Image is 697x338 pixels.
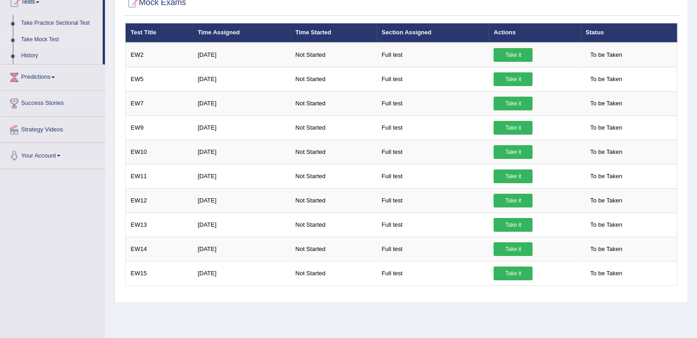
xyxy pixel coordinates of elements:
[494,218,532,232] a: Take it
[0,143,105,166] a: Your Account
[377,43,489,67] td: Full test
[192,164,290,188] td: [DATE]
[17,48,103,64] a: History
[290,164,376,188] td: Not Started
[290,43,376,67] td: Not Started
[494,145,532,159] a: Take it
[192,67,290,91] td: [DATE]
[192,261,290,285] td: [DATE]
[126,213,193,237] td: EW13
[192,91,290,115] td: [DATE]
[0,117,105,140] a: Strategy Videos
[290,213,376,237] td: Not Started
[126,261,193,285] td: EW15
[586,267,627,280] span: To be Taken
[126,140,193,164] td: EW10
[494,169,532,183] a: Take it
[377,188,489,213] td: Full test
[126,43,193,67] td: EW2
[586,72,627,86] span: To be Taken
[290,67,376,91] td: Not Started
[586,121,627,135] span: To be Taken
[290,115,376,140] td: Not Started
[192,188,290,213] td: [DATE]
[192,115,290,140] td: [DATE]
[377,164,489,188] td: Full test
[377,67,489,91] td: Full test
[581,23,677,43] th: Status
[192,237,290,261] td: [DATE]
[494,267,532,280] a: Take it
[586,48,627,62] span: To be Taken
[126,91,193,115] td: EW7
[586,97,627,110] span: To be Taken
[586,194,627,207] span: To be Taken
[126,23,193,43] th: Test Title
[290,261,376,285] td: Not Started
[126,67,193,91] td: EW5
[494,121,532,135] a: Take it
[192,213,290,237] td: [DATE]
[494,48,532,62] a: Take it
[17,32,103,48] a: Take Mock Test
[377,261,489,285] td: Full test
[192,43,290,67] td: [DATE]
[290,140,376,164] td: Not Started
[586,145,627,159] span: To be Taken
[290,23,376,43] th: Time Started
[377,140,489,164] td: Full test
[494,72,532,86] a: Take it
[0,91,105,114] a: Success Stories
[377,115,489,140] td: Full test
[377,237,489,261] td: Full test
[17,15,103,32] a: Take Practice Sectional Test
[192,140,290,164] td: [DATE]
[494,194,532,207] a: Take it
[494,242,532,256] a: Take it
[290,237,376,261] td: Not Started
[586,218,627,232] span: To be Taken
[377,91,489,115] td: Full test
[126,115,193,140] td: EW9
[586,242,627,256] span: To be Taken
[192,23,290,43] th: Time Assigned
[494,97,532,110] a: Take it
[290,188,376,213] td: Not Started
[126,237,193,261] td: EW14
[126,164,193,188] td: EW11
[488,23,580,43] th: Actions
[377,213,489,237] td: Full test
[290,91,376,115] td: Not Started
[126,188,193,213] td: EW12
[0,65,105,87] a: Predictions
[377,23,489,43] th: Section Assigned
[586,169,627,183] span: To be Taken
